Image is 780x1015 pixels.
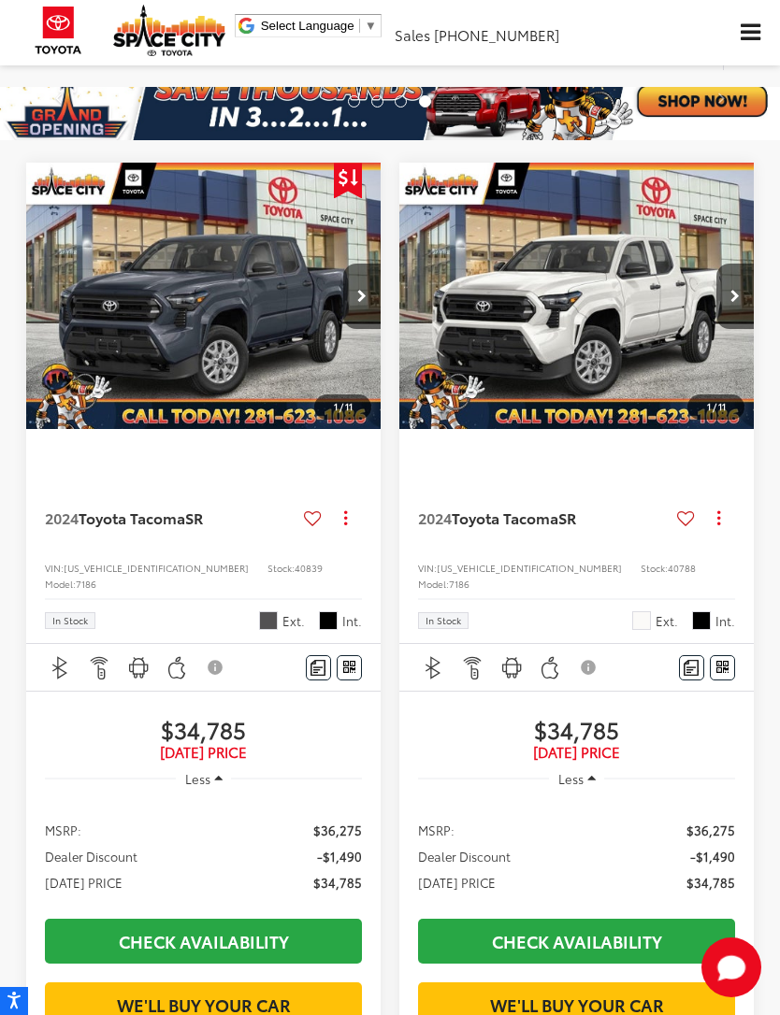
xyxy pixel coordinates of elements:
span: 2024 [45,507,79,528]
span: SR [185,507,203,528]
span: [DATE] PRICE [418,873,496,892]
div: 2024 Toyota Tacoma SR 0 [25,163,383,429]
span: Int. [715,612,735,630]
img: 2024 Toyota Tacoma SR [25,163,383,431]
img: Remote Start [461,656,484,679]
span: dropdown dots [717,510,720,525]
button: Comments [306,655,331,680]
a: Check Availability [418,919,735,964]
span: Sales [395,24,430,45]
span: $34,785 [313,873,362,892]
span: 1 [707,399,711,413]
img: Apple CarPlay [539,656,562,679]
button: Actions [702,502,735,535]
div: 2024 Toyota Tacoma SR 0 [398,163,756,429]
span: Select Language [261,19,354,33]
button: Less [176,762,232,795]
button: View Disclaimer [200,648,232,687]
span: MSRP: [418,821,455,839]
button: Actions [329,502,362,535]
span: [DATE] PRICE [45,873,123,892]
span: ▼ [365,19,377,33]
span: [DATE] Price [45,743,362,762]
span: [US_VEHICLE_IDENTIFICATION_NUMBER] [64,561,249,575]
span: Dealer Discount [45,847,137,865]
span: SR [558,507,576,528]
i: Window Sticker [343,660,355,675]
span: 1 [334,399,338,413]
span: Less [185,770,210,787]
svg: Start Chat [701,937,761,997]
span: Int. [342,612,362,630]
button: Comments [679,655,704,680]
img: 2024 Toyota Tacoma SR [398,163,756,431]
span: 11 [718,399,726,413]
span: $36,275 [686,821,735,839]
span: [PHONE_NUMBER] [434,24,559,45]
button: Less [549,762,605,795]
img: Space City Toyota [113,5,225,56]
span: $34,785 [418,715,735,743]
img: Remote Start [88,656,111,679]
span: Get Price Drop Alert [334,163,362,198]
span: 2024 [418,507,452,528]
span: Ext. [656,612,678,630]
span: Stock: [641,561,668,575]
button: Next image [343,264,381,329]
i: Window Sticker [716,660,729,675]
span: $36,275 [313,821,362,839]
span: MSRP: [45,821,81,839]
span: In Stock [426,616,461,625]
span: [US_VEHICLE_IDENTIFICATION_NUMBER] [437,561,622,575]
img: Apple CarPlay [166,656,189,679]
span: / [338,400,345,413]
img: Bluetooth® [49,656,72,679]
span: -$1,490 [690,847,735,865]
span: VIN: [418,561,437,575]
span: ​ [359,19,360,33]
span: 11 [345,399,353,413]
button: Window Sticker [337,655,362,680]
span: -$1,490 [317,847,362,865]
span: dropdown dots [344,510,347,525]
button: Toggle Chat Window [701,937,761,997]
span: Underground [259,611,278,630]
img: Android Auto [500,656,524,679]
span: Stock: [267,561,295,575]
span: Toyota Tacoma [79,507,185,528]
button: View Disclaimer [573,648,605,687]
span: 7186 [76,577,96,591]
span: $34,785 [45,715,362,743]
span: / [711,400,718,413]
span: Less [558,770,584,787]
span: Model: [45,577,76,591]
img: Android Auto [127,656,151,679]
span: In Stock [52,616,88,625]
a: Check Availability [45,919,362,964]
span: 40839 [295,561,323,575]
span: [DATE] Price [418,743,735,762]
a: 2024 Toyota Tacoma SR2024 Toyota Tacoma SR2024 Toyota Tacoma SR2024 Toyota Tacoma SR [25,163,383,429]
span: Black [319,611,338,630]
span: Ext. [282,612,305,630]
button: Next image [716,264,754,329]
span: Toyota Tacoma [452,507,558,528]
span: 40788 [668,561,696,575]
img: Bluetooth® [422,656,445,679]
img: Comments [684,660,699,676]
button: Window Sticker [710,655,735,680]
span: Black [692,611,711,630]
span: $34,785 [686,873,735,892]
span: 7186 [449,577,469,591]
span: VIN: [45,561,64,575]
img: Comments [311,660,325,676]
a: Select Language​ [261,19,377,33]
a: 2024Toyota TacomaSR [45,507,296,528]
span: Dealer Discount [418,847,511,865]
a: 2024Toyota TacomaSR [418,507,670,528]
span: Ice Cap [632,611,651,630]
a: 2024 Toyota Tacoma SR2024 Toyota Tacoma SR2024 Toyota Tacoma SR2024 Toyota Tacoma SR [398,163,756,429]
span: Model: [418,577,449,591]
